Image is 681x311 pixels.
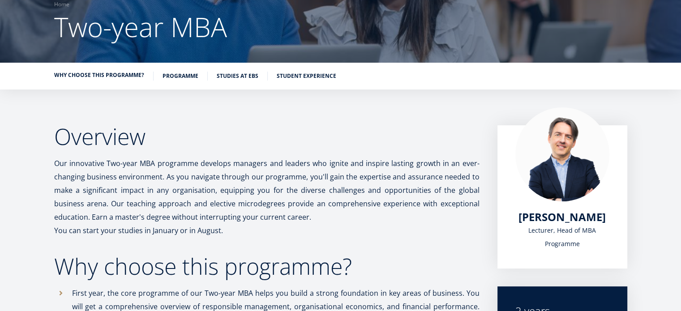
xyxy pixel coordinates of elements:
span: Last Name [213,0,241,9]
div: Lecturer, Head of MBA Programme [515,224,609,251]
input: Two-year MBA [2,136,8,142]
p: Our innovative Two-year MBA programme develops managers and leaders who ignite and inspire lastin... [54,157,480,224]
a: Studies at EBS [217,72,258,81]
a: [PERSON_NAME] [518,210,606,224]
h2: Overview [54,125,480,148]
a: Programme [163,72,198,81]
span: Two-year MBA [10,136,49,144]
span: Technology Innovation MBA [10,148,86,156]
a: Why choose this programme? [54,71,144,80]
h2: Why choose this programme? [54,255,480,277]
a: Student experience [277,72,336,81]
img: Marko Rillo [515,107,609,201]
span: Two-year MBA [54,9,227,45]
span: One-year MBA (in Estonian) [10,124,83,132]
p: You can start your studies in January or in August. [54,224,480,237]
input: Technology Innovation MBA [2,148,8,154]
input: One-year MBA (in Estonian) [2,125,8,131]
